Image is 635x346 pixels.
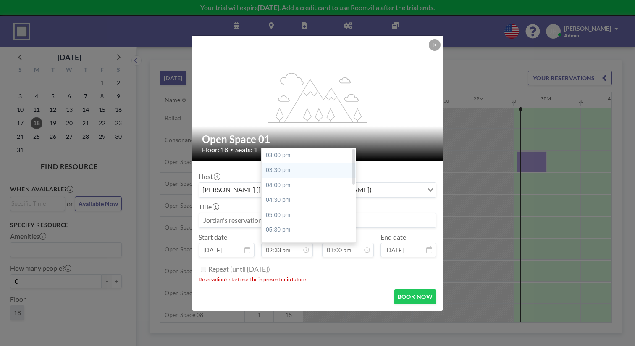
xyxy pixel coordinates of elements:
[201,185,373,195] span: [PERSON_NAME] ([EMAIL_ADDRESS][DOMAIN_NAME])
[380,233,406,241] label: End date
[262,238,356,253] div: 06:00 pm
[316,236,319,254] span: -
[202,145,228,154] span: Floor: 18
[199,172,220,181] label: Host
[262,193,356,208] div: 04:30 pm
[374,185,422,195] input: Search for option
[208,265,270,273] label: Repeat (until [DATE])
[202,133,434,145] h2: Open Space 01
[199,276,436,283] li: Reservation's start must be in present or in future
[230,146,233,153] span: •
[262,163,356,178] div: 03:30 pm
[394,289,436,304] button: BOOK NOW
[268,72,367,122] g: flex-grow: 1.2;
[262,222,356,238] div: 05:30 pm
[262,208,356,223] div: 05:00 pm
[262,148,356,163] div: 03:00 pm
[262,178,356,193] div: 04:00 pm
[199,213,436,227] input: Jordan's reservation
[199,233,227,241] label: Start date
[199,183,436,197] div: Search for option
[235,145,257,154] span: Seats: 1
[199,203,218,211] label: Title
